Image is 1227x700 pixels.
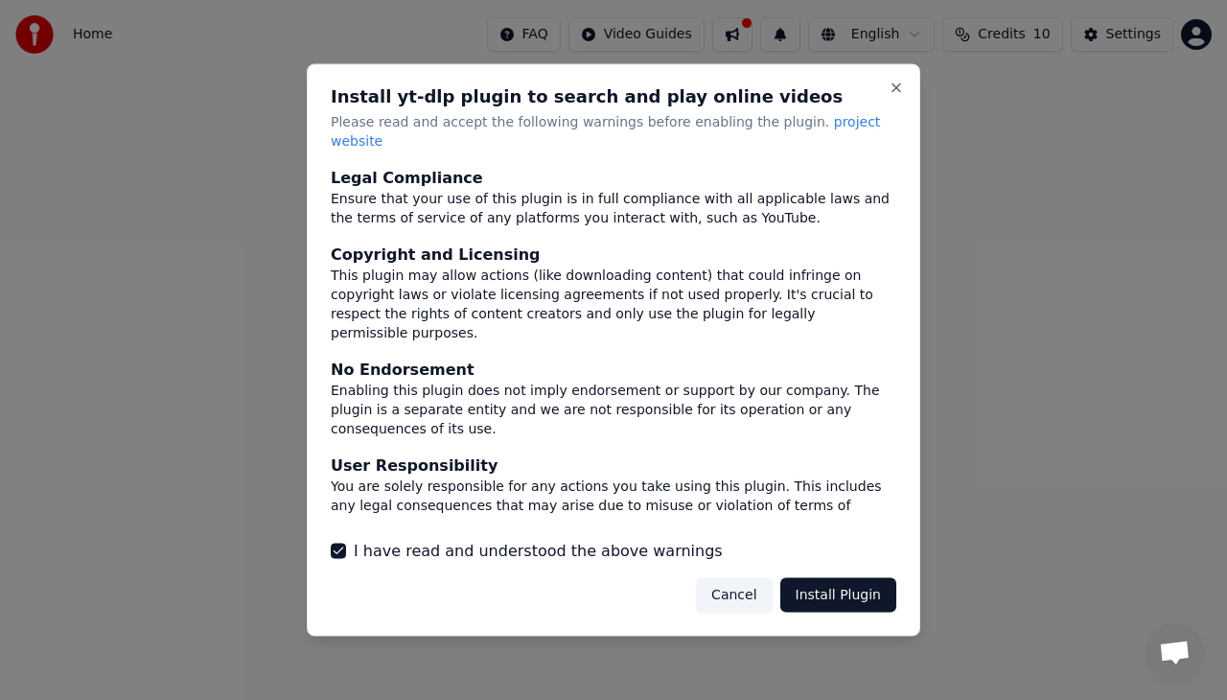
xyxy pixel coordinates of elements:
div: This plugin may allow actions (like downloading content) that could infringe on copyright laws or... [331,266,896,342]
div: Enabling this plugin does not imply endorsement or support by our company. The plugin is a separa... [331,381,896,438]
div: Copyright and Licensing [331,243,896,266]
div: You are solely responsible for any actions you take using this plugin. This includes any legal co... [331,477,896,534]
div: Legal Compliance [331,166,896,189]
div: User Responsibility [331,454,896,477]
label: I have read and understood the above warnings [354,539,723,562]
p: Please read and accept the following warnings before enabling the plugin. [331,113,896,152]
h2: Install yt-dlp plugin to search and play online videos [331,88,896,105]
button: Cancel [696,577,772,612]
button: Install Plugin [780,577,896,612]
span: project website [331,114,880,149]
div: No Endorsement [331,358,896,381]
div: Ensure that your use of this plugin is in full compliance with all applicable laws and the terms ... [331,189,896,227]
